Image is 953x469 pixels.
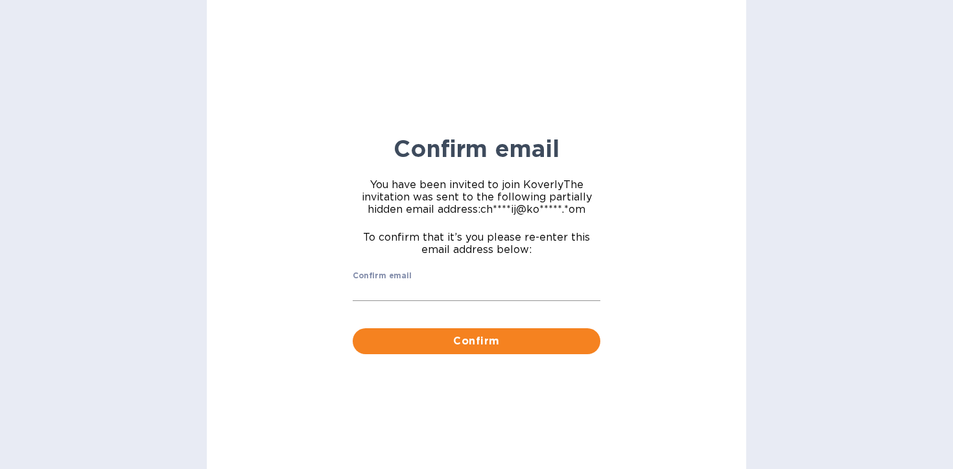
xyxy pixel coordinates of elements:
label: Confirm email [353,272,412,280]
b: Confirm email [394,134,559,163]
span: To confirm that it’s you please re-enter this email address below: [353,231,600,256]
span: You have been invited to join Koverly The invitation was sent to the following partially hidden e... [353,178,600,215]
span: Confirm [363,333,590,349]
button: Confirm [353,328,600,354]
